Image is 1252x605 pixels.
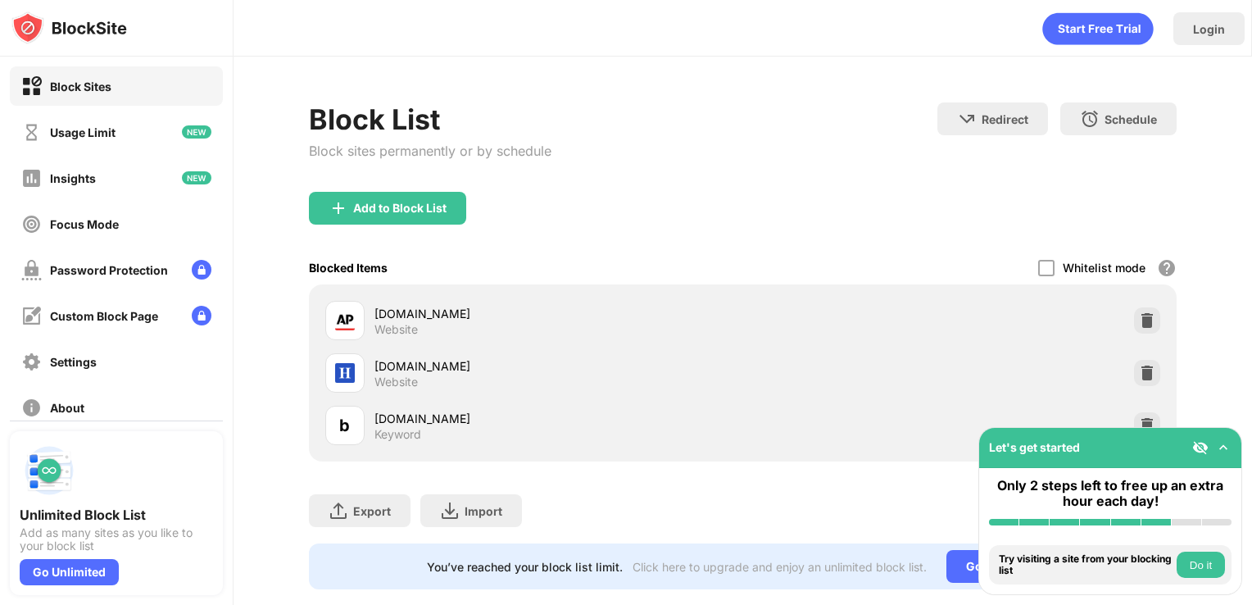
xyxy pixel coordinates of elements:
div: b [339,413,350,438]
div: Password Protection [50,263,168,277]
img: push-block-list.svg [20,441,79,500]
div: Login [1193,22,1225,36]
img: favicons [335,363,355,383]
div: You’ve reached your block list limit. [427,560,623,574]
div: [DOMAIN_NAME] [374,357,743,375]
div: Try visiting a site from your blocking list [999,553,1173,577]
img: logo-blocksite.svg [11,11,127,44]
img: new-icon.svg [182,125,211,139]
img: about-off.svg [21,398,42,418]
img: customize-block-page-off.svg [21,306,42,326]
img: lock-menu.svg [192,260,211,280]
img: eye-not-visible.svg [1192,439,1209,456]
div: Import [465,504,502,518]
img: password-protection-off.svg [21,260,42,280]
div: Block Sites [50,80,111,93]
div: Insights [50,171,96,185]
img: favicons [335,311,355,330]
div: animation [1042,12,1154,45]
img: focus-off.svg [21,214,42,234]
div: Website [374,375,418,389]
div: [DOMAIN_NAME] [374,410,743,427]
div: About [50,401,84,415]
img: settings-off.svg [21,352,42,372]
img: new-icon.svg [182,171,211,184]
div: Block List [309,102,551,136]
button: Do it [1177,552,1225,578]
img: insights-off.svg [21,168,42,189]
div: Custom Block Page [50,309,158,323]
img: omni-setup-toggle.svg [1215,439,1232,456]
div: Schedule [1105,112,1157,126]
div: Only 2 steps left to free up an extra hour each day! [989,478,1232,509]
img: time-usage-off.svg [21,122,42,143]
div: [DOMAIN_NAME] [374,305,743,322]
div: Add as many sites as you like to your block list [20,526,213,553]
div: Focus Mode [50,217,119,231]
div: Click here to upgrade and enjoy an unlimited block list. [633,560,927,574]
div: Go Unlimited [20,559,119,585]
div: Whitelist mode [1063,261,1145,275]
div: Let's get started [989,440,1080,454]
div: Unlimited Block List [20,507,213,523]
img: lock-menu.svg [192,306,211,325]
div: Add to Block List [353,202,447,215]
div: Block sites permanently or by schedule [309,143,551,159]
div: Blocked Items [309,261,388,275]
img: block-on.svg [21,76,42,97]
div: Redirect [982,112,1028,126]
div: Keyword [374,427,421,442]
div: Usage Limit [50,125,116,139]
div: Export [353,504,391,518]
div: Go Unlimited [946,550,1059,583]
div: Settings [50,355,97,369]
div: Website [374,322,418,337]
